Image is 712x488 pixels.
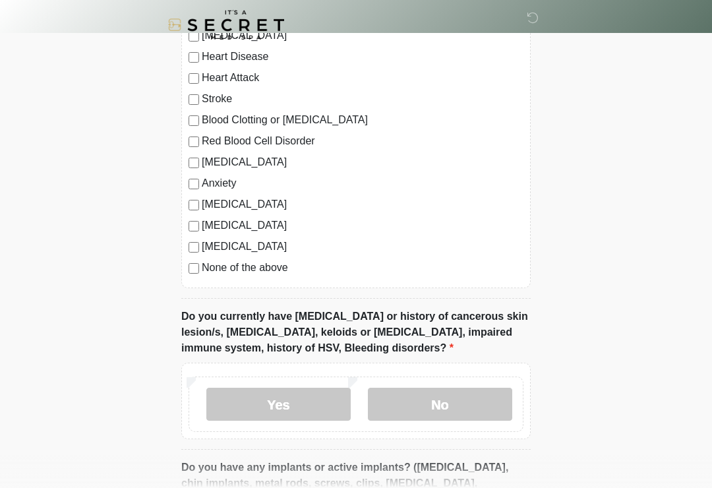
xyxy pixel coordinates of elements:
[189,242,199,253] input: [MEDICAL_DATA]
[202,175,523,191] label: Anxiety
[189,115,199,126] input: Blood Clotting or [MEDICAL_DATA]
[189,221,199,231] input: [MEDICAL_DATA]
[202,239,523,255] label: [MEDICAL_DATA]
[202,70,523,86] label: Heart Attack
[189,52,199,63] input: Heart Disease
[202,91,523,107] label: Stroke
[202,260,523,276] label: None of the above
[368,388,512,421] label: No
[189,263,199,274] input: None of the above
[202,112,523,128] label: Blood Clotting or [MEDICAL_DATA]
[202,197,523,212] label: [MEDICAL_DATA]
[168,10,284,40] img: It's A Secret Med Spa Logo
[202,154,523,170] label: [MEDICAL_DATA]
[202,133,523,149] label: Red Blood Cell Disorder
[189,94,199,105] input: Stroke
[202,218,523,233] label: [MEDICAL_DATA]
[202,49,523,65] label: Heart Disease
[189,179,199,189] input: Anxiety
[189,158,199,168] input: [MEDICAL_DATA]
[189,73,199,84] input: Heart Attack
[189,200,199,210] input: [MEDICAL_DATA]
[206,388,351,421] label: Yes
[189,137,199,147] input: Red Blood Cell Disorder
[181,309,531,356] label: Do you currently have [MEDICAL_DATA] or history of cancerous skin lesion/s, [MEDICAL_DATA], keloi...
